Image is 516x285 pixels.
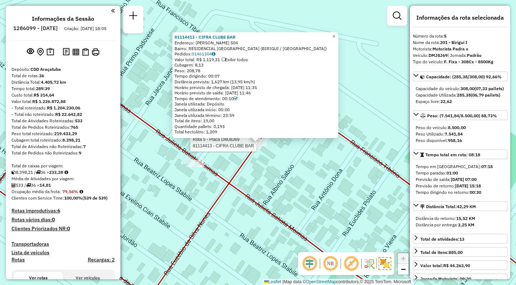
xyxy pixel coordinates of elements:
[175,79,336,85] div: Distância prevista: 1,627 km (13,95 km/h)
[440,40,467,45] strong: 201 - Birigui I
[39,73,44,78] strong: 36
[175,34,235,40] strong: 81114413 - CIFRA CLUBE BAR
[416,170,505,176] div: Tempo paradas:
[448,125,466,130] strong: 8.500,00
[413,247,507,257] a: Total de itens:885,00
[11,226,115,232] h4: Clientes Priorizados NR:
[413,260,507,270] a: Valor total:R$ 44.263,90
[449,250,463,255] strong: 885,00
[363,258,375,269] img: Fluxo de ruas
[420,262,470,269] div: Valor total:
[343,255,360,272] span: Exibir rótulo
[457,92,471,98] strong: 285,38
[11,217,115,223] h4: Rotas vários dias:
[413,149,507,159] a: Tempo total em rota: 08:18
[445,131,463,137] strong: 7.541,84
[416,131,505,137] div: Peso Utilizado:
[41,79,66,85] strong: 4.405,72 km
[398,264,408,275] a: Zoom out
[481,164,493,169] strong: 07:18
[455,183,481,188] strong: [DATE] 15:18
[49,169,63,175] strong: 233,28
[11,189,61,194] span: Ocupação média da frota:
[425,152,480,157] span: Tempo total em rota: 08:18
[413,274,507,283] a: Jornada Motorista: 09:20
[25,46,35,58] button: Exibir sessão original
[11,118,115,124] div: Total de Atividades Roteirizadas:
[401,265,406,274] span: −
[413,33,507,39] div: Número da rota:
[443,263,470,268] strong: R$ 44.263,90
[470,190,481,195] strong: 00:30
[401,254,406,263] span: +
[420,236,464,242] span: Total de atividades:
[11,111,115,118] div: - Total não roteirizado:
[55,112,82,117] strong: R$ 22.642,82
[416,92,505,98] div: Capacidade Utilizada:
[11,79,115,85] div: Distância Total:
[62,189,78,194] strong: 79,56%
[11,170,16,175] i: Cubagem total roteirizado
[67,225,70,232] strong: 0
[63,272,113,284] button: Ver veículos
[474,86,504,91] strong: (07,33 pallets)
[426,74,502,79] span: Capacidade: (285,38/308,00) 92,66%
[11,208,115,214] h4: Rotas improdutivas:
[35,46,45,58] button: Centralizar mapa no depósito ou ponto de apoio
[11,150,115,156] div: Total de Pedidos não Roteirizados:
[420,203,476,210] div: Distância Total:
[90,47,101,57] button: Imprimir Rotas
[460,86,474,91] strong: 308,00
[61,46,71,58] button: Logs desbloquear sessão
[451,177,477,182] strong: [DATE] 07:00
[413,161,507,198] div: Tempo total em rota: 08:18
[111,6,115,15] a: Clique aqui para minimizar o painel
[440,99,452,104] strong: 22,62
[262,279,413,285] div: Map data © contributors,© 2025 TomTom, Microsoft
[471,92,500,98] strong: (06,79 pallets)
[212,52,215,56] i: Observações
[71,124,78,130] strong: 765
[11,73,115,79] div: Total de rotas:
[26,183,31,187] i: Total de rotas
[13,25,58,31] h6: 1286099 - [DATE]
[378,257,391,270] img: Exibir/Ocultar setores
[64,170,68,175] i: Meta Caixas/viagem: 220,40 Diferença: 12,88
[175,96,336,102] div: Tempo de atendimento: 00:10
[11,241,115,247] h4: Transportadoras
[71,47,81,56] button: Visualizar relatório de Roteirização
[11,66,115,73] div: Depósito:
[444,33,446,39] strong: 5
[427,113,497,118] span: Peso: (7.541,84/8.500,00) 88,73%
[222,57,248,62] span: Exibir todos
[448,53,482,58] span: | Jornada:
[47,105,80,110] strong: R$ 1.204.230,06
[175,101,336,107] div: Janela utilizada: Depósito
[416,125,466,130] span: Peso do veículo:
[301,255,318,272] span: Ocultar deslocamento
[175,57,336,63] div: Valor total: R$ 1.119,31
[264,279,281,284] a: Leaflet
[11,257,25,263] a: Rotas
[39,182,51,188] strong: 14,81
[11,143,115,150] div: Total de Atividades não Roteirizadas:
[11,92,115,98] div: Custo total:
[420,276,471,282] div: Jornada Motorista: 09:20
[11,137,115,143] div: Cubagem total roteirizado:
[420,249,463,256] div: Total de itens:
[444,59,493,64] strong: F. Fixa - 308Cx - 8500Kg
[416,222,505,228] div: Distância por entrega:
[62,137,80,143] strong: 8.398,21
[413,83,507,108] div: Capacidade: (285,38/308,00) 92,66%
[416,137,505,144] div: Peso disponível:
[83,144,86,149] strong: 7
[30,67,61,72] strong: CDD Araçatuba
[175,107,336,113] div: Janela utilizada início: 00:00
[192,51,215,56] a: 01461304
[11,195,64,201] span: Clientes com Service Time:
[11,131,115,137] div: Peso total roteirizado:
[448,138,462,143] strong: 958,16
[459,236,464,242] strong: 13
[429,53,448,58] strong: DMJ8J69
